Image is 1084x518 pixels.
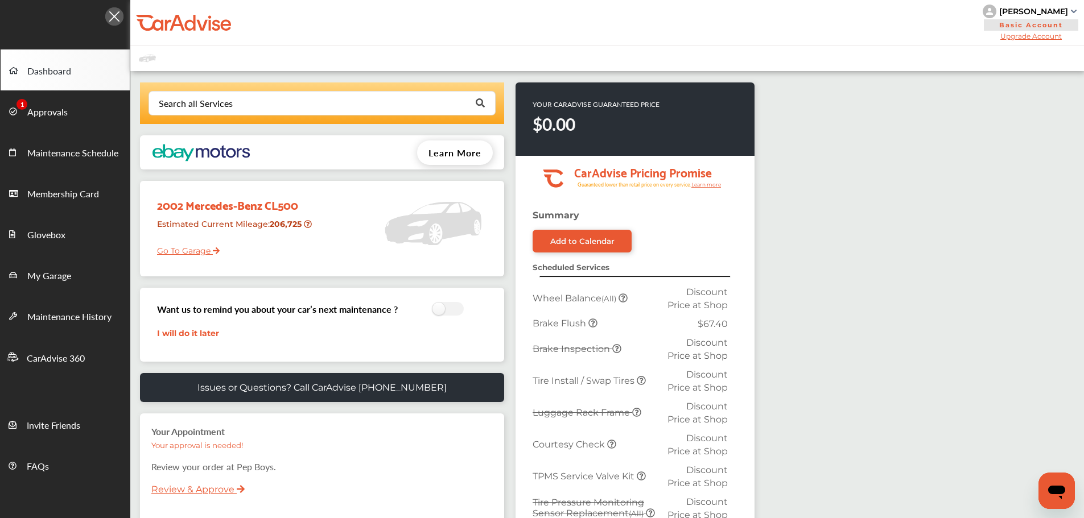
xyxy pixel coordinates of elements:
[550,237,615,246] div: Add to Calendar
[27,187,99,202] span: Membership Card
[140,373,504,402] a: Issues or Questions? Call CarAdvise [PHONE_NUMBER]
[157,328,219,338] a: I will do it later
[1,90,130,131] a: Approvals
[667,465,728,488] span: Discount Price at Shop
[533,375,637,386] span: Tire Install / Swap Tires
[983,5,996,18] img: knH8PDtVvWoAbQRylUukY18CTiRevjo20fAtgn5MLBQj4uumYvk2MzTtcAIzfGAtb1XOLVMAvhLuqoNAbL4reqehy0jehNKdM...
[533,263,609,272] strong: Scheduled Services
[139,51,156,65] img: placeholder_car.fcab19be.svg
[151,425,225,438] strong: Your Appointment
[27,418,80,433] span: Invite Friends
[533,318,588,329] span: Brake Flush
[533,293,619,304] span: Wheel Balance
[1071,10,1077,13] img: sCxJUJ+qAmfqhQGDUl18vwLg4ZYJ6CxN7XmbOMBAAAAAElFTkSuQmCC
[149,237,220,259] a: Go To Garage
[533,112,575,136] strong: $0.00
[1,131,130,172] a: Maintenance Schedule
[27,105,68,120] span: Approvals
[27,459,49,474] span: FAQs
[157,302,398,316] h3: Want us to remind you about your car’s next maintenance ?
[151,460,493,473] p: Review your order at Pep Boys .
[149,187,315,214] div: 2002 Mercedes-Benz CL500
[1,49,130,90] a: Dashboard
[27,351,85,366] span: CarAdvise 360
[533,230,632,252] a: Add to Calendar
[27,310,112,325] span: Maintenance History
[385,187,481,260] img: placeholder_car.5a1ece94.svg
[667,401,728,425] span: Discount Price at Shop
[533,100,660,109] p: YOUR CARADVISE GUARANTEED PRICE
[629,509,644,518] small: (All)
[27,269,71,284] span: My Garage
[1,295,130,336] a: Maintenance History
[197,382,447,393] p: Issues or Questions? Call CarAdvise [PHONE_NUMBER]
[533,471,637,482] span: TPMS Service Valve Kit
[574,161,712,182] tspan: CarAdvise Pricing Promise
[667,287,728,310] span: Discount Price at Shop
[1,213,130,254] a: Glovebox
[691,181,722,188] tspan: Learn more
[428,146,481,159] span: Learn More
[27,146,118,161] span: Maintenance Schedule
[149,214,315,243] div: Estimated Current Mileage :
[1,172,130,213] a: Membership Card
[270,219,304,229] strong: 206,725
[601,294,616,303] small: (All)
[984,19,1078,31] span: Basic Account
[27,64,71,79] span: Dashboard
[159,99,233,108] div: Search all Services
[533,343,612,354] span: Brake Inspection
[27,228,65,243] span: Glovebox
[983,32,1079,40] span: Upgrade Account
[151,441,243,450] small: Your approval is needed!
[533,210,579,221] strong: Summary
[667,433,728,457] span: Discount Price at Shop
[533,407,632,418] span: Luggage Rack Frame
[151,484,234,495] a: Review & Approve
[1038,473,1075,509] iframe: Button to launch messaging window
[578,181,691,188] tspan: Guaranteed lower than retail price on every service.
[1,254,130,295] a: My Garage
[667,337,728,361] span: Discount Price at Shop
[667,369,728,393] span: Discount Price at Shop
[533,439,607,450] span: Courtesy Check
[698,318,728,329] span: $67.40
[999,6,1068,16] div: [PERSON_NAME]
[105,7,123,26] img: Icon.5fd9dcc7.svg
